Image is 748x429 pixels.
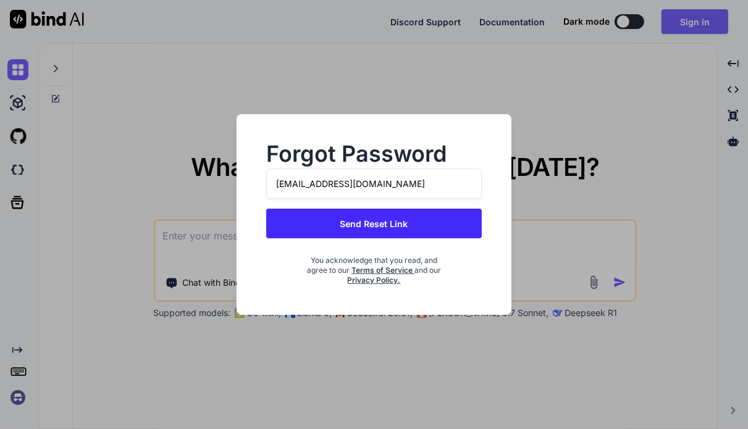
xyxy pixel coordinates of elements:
[351,265,414,275] a: Terms of Service
[266,169,481,199] input: Please Enter Your Email
[266,209,481,238] button: Send Reset Link
[302,248,445,285] div: You acknowledge that you read, and agree to our and our
[347,275,400,285] a: Privacy Policy.
[266,144,481,164] h2: Forgot Password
